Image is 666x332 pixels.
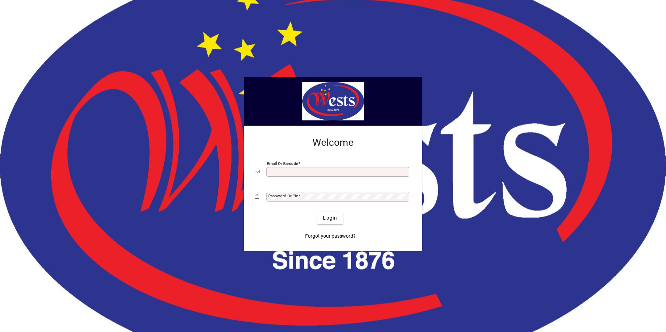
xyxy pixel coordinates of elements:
mat-label: Email or Barcode [267,161,298,166]
span: Login [323,214,337,222]
span: Forgot your password? [305,232,356,240]
mat-label: Password or Pin [268,193,298,198]
a: Forgot your password? [302,230,358,243]
h2: Welcome [255,137,411,149]
button: Login [317,212,343,224]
